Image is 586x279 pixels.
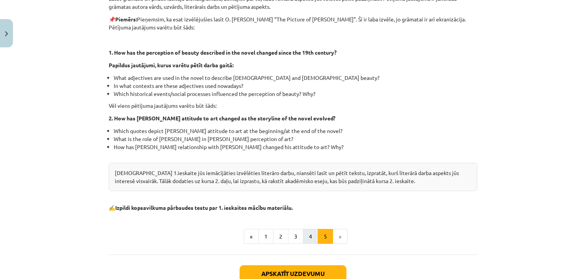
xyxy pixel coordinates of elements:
[115,16,137,23] strong: Piemērs:
[5,31,8,36] img: icon-close-lesson-0947bae3869378f0d4975bcd49f059093ad1ed9edebbc8119c70593378902aed.svg
[288,229,303,244] button: 3
[114,135,477,143] li: What is the role of [PERSON_NAME] in [PERSON_NAME] perception of art?
[258,229,274,244] button: 1
[109,49,336,56] strong: 1. How has the perception of beauty described in the novel changed since the 19th century?
[114,127,477,135] li: Which quotes depict [PERSON_NAME] attitude to art at the beginning/at the end of the novel?
[114,74,477,82] li: What adjectives are used in the novel to describe [DEMOGRAPHIC_DATA] and [DEMOGRAPHIC_DATA] beauty?
[109,229,477,244] nav: Page navigation example
[109,102,477,110] p: Vēl viens pētījuma jautājums varētu būt šāds:
[114,82,477,90] li: In what contexts are these adjectives used nowadays?
[114,143,477,159] li: How has [PERSON_NAME] relationship with [PERSON_NAME] changed his attitude to art? Why?
[109,62,233,68] strong: Papildus jautājumi, kurus varētu pētīt darba gaitā:
[109,15,477,31] p: 📌 Pieņemsim, ka esat izvēlējušies lasīt O. [PERSON_NAME] “The Picture of [PERSON_NAME]”. Šī ir la...
[303,229,318,244] button: 4
[115,204,293,211] b: Izpildi kopsavilkuma pārbaudes testu par 1. ieskaites mācību materiālu.
[273,229,288,244] button: 2
[109,204,477,212] p: ✍️
[109,115,335,122] strong: 2. How has [PERSON_NAME] attitude to art changed as the storyline of the novel evolved?
[244,229,259,244] button: «
[318,229,333,244] button: 5
[114,90,477,98] li: Which historical events/social processes influenced the perception of beauty? Why?
[109,163,477,191] div: [DEMOGRAPHIC_DATA] 1.ieskaite jūs iemācījāties izvēlēties literāro darbu, niansēti lasīt un pētīt...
